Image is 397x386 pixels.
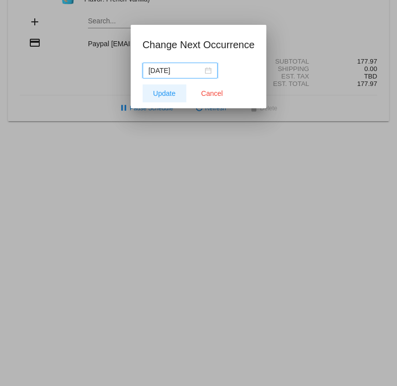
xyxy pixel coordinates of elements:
[153,89,175,97] span: Update
[149,65,203,76] input: Select date
[190,84,234,102] button: Close dialog
[201,89,223,97] span: Cancel
[143,84,186,102] button: Update
[143,37,255,53] h1: Change Next Occurrence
